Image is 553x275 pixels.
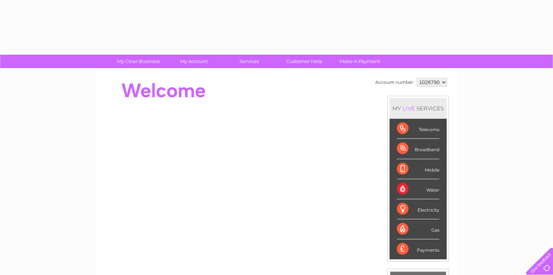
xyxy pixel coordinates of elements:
a: Make A Payment [330,55,390,68]
div: Payments [397,239,439,259]
a: Services [219,55,279,68]
div: LIVE [401,105,416,112]
div: Telecoms [397,119,439,139]
div: Water [397,179,439,199]
div: Electricity [397,199,439,219]
div: MY SERVICES [390,98,447,119]
div: Mobile [397,159,439,179]
div: Gas [397,219,439,239]
a: Customer Help [274,55,335,68]
a: My Account [164,55,224,68]
td: Account number [374,76,415,89]
a: My Clear Business [108,55,169,68]
div: Broadband [397,139,439,159]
